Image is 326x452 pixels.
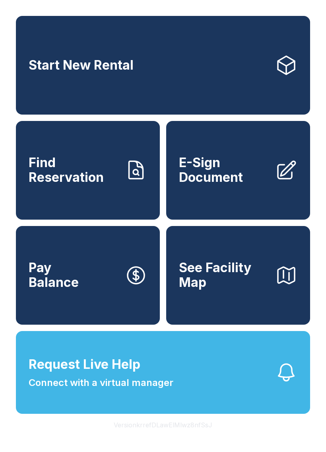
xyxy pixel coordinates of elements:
button: PayBalance [16,226,160,325]
a: Find Reservation [16,121,160,220]
span: Pay Balance [29,261,79,290]
button: Request Live HelpConnect with a virtual manager [16,331,310,414]
span: Connect with a virtual manager [29,376,173,390]
a: Start New Rental [16,16,310,115]
a: E-Sign Document [166,121,310,220]
span: Start New Rental [29,58,134,73]
span: Request Live Help [29,355,140,374]
span: See Facility Map [179,261,269,290]
button: VersionkrrefDLawElMlwz8nfSsJ [107,414,219,436]
span: E-Sign Document [179,156,269,185]
button: See Facility Map [166,226,310,325]
span: Find Reservation [29,156,118,185]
